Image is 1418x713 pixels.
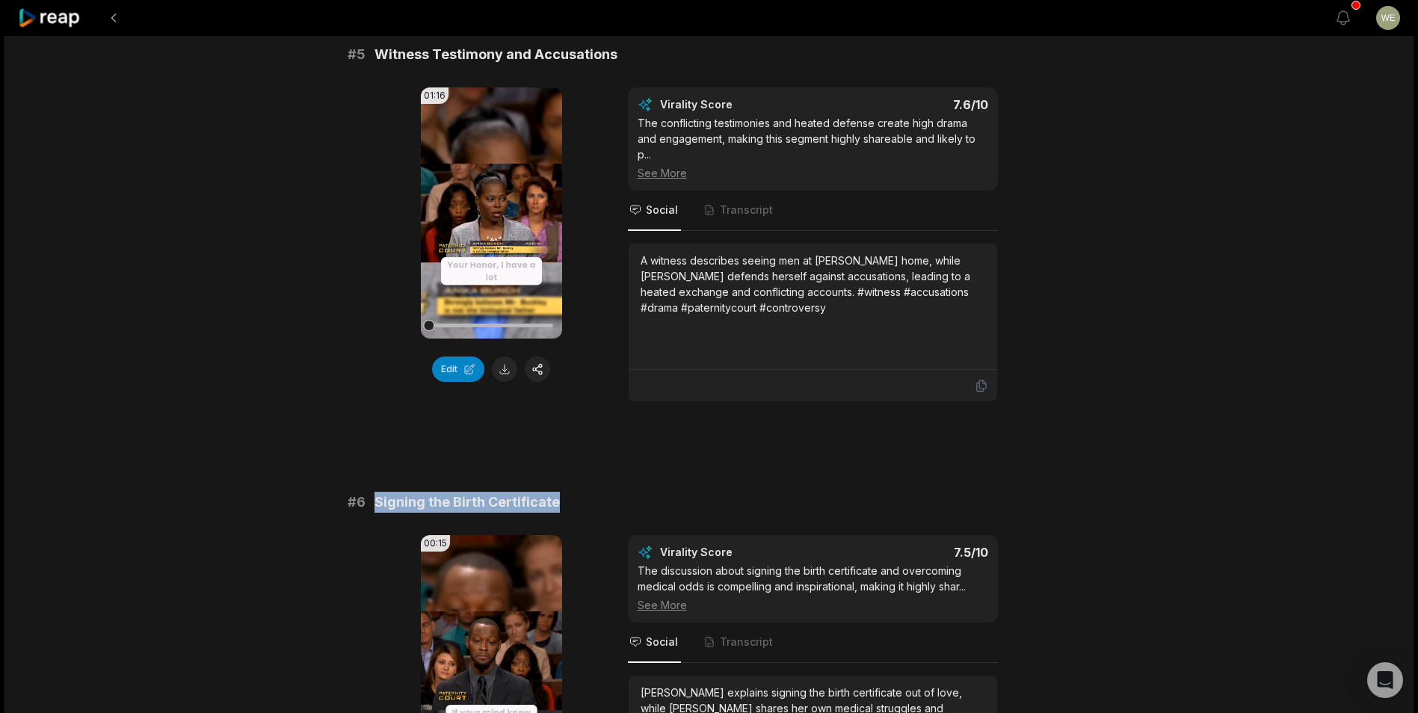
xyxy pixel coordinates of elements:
span: # 5 [348,44,366,65]
span: Social [646,203,678,217]
div: Virality Score [660,97,821,112]
div: 7.5 /10 [827,545,988,560]
div: Open Intercom Messenger [1367,662,1403,698]
div: The discussion about signing the birth certificate and overcoming medical odds is compelling and ... [638,563,988,613]
div: The conflicting testimonies and heated defense create high drama and engagement, making this segm... [638,115,988,181]
span: # 6 [348,492,366,513]
div: Virality Score [660,545,821,560]
button: Edit [432,356,484,382]
nav: Tabs [628,191,998,231]
video: Your browser does not support mp4 format. [421,87,562,339]
span: Witness Testimony and Accusations [374,44,617,65]
div: See More [638,597,988,613]
nav: Tabs [628,623,998,663]
span: Transcript [720,203,773,217]
div: See More [638,165,988,181]
span: Transcript [720,635,773,649]
div: A witness describes seeing men at [PERSON_NAME] home, while [PERSON_NAME] defends herself against... [641,253,985,315]
div: 7.6 /10 [827,97,988,112]
span: Social [646,635,678,649]
span: Signing the Birth Certificate [374,492,560,513]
